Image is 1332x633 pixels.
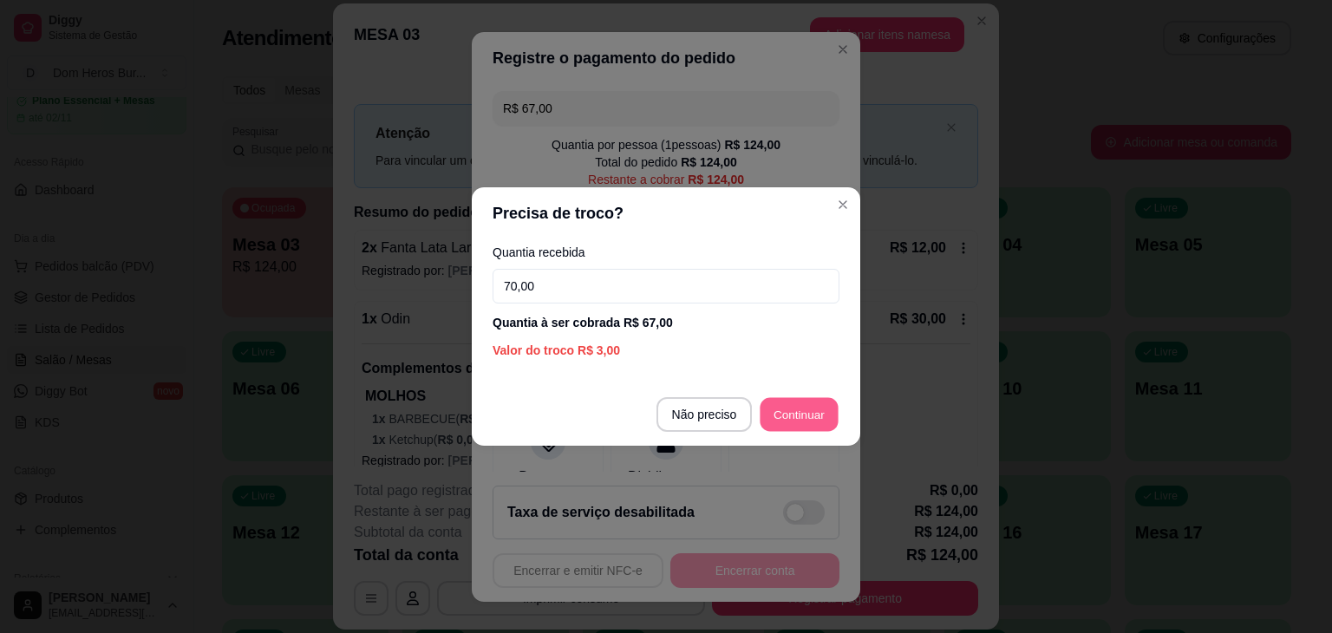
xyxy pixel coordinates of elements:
label: Quantia recebida [493,246,839,258]
div: Quantia à ser cobrada R$ 67,00 [493,314,839,331]
button: Close [829,191,857,219]
div: Valor do troco R$ 3,00 [493,342,839,359]
header: Precisa de troco? [472,187,860,239]
button: Não preciso [656,397,753,432]
button: Continuar [761,398,839,432]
